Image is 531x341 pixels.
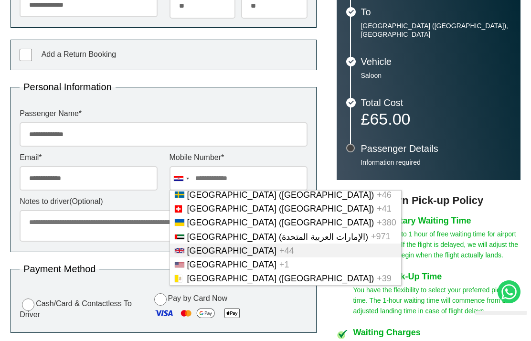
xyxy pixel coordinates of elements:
[471,311,527,337] iframe: chat widget
[361,158,510,167] p: Information required
[20,49,32,61] input: Add a Return Booking
[20,154,158,161] label: Email
[361,57,510,66] h3: Vehicle
[353,229,520,260] p: You are entitled to 1 hour of free waiting time for airport return pick-ups. If the flight is del...
[152,292,308,324] label: Pay by Card Now
[337,194,520,207] h3: Airport Return Pick-up Policy
[361,98,510,107] h3: Total Cost
[279,260,289,269] span: +1
[42,50,117,58] span: Add a Return Booking
[170,167,192,190] div: Croatia (Hrvatska): +385
[361,71,510,80] p: Saloon
[377,218,396,227] span: +380
[20,110,308,117] label: Passenger Name
[361,144,510,153] h3: Passenger Details
[187,274,374,283] span: [GEOGRAPHIC_DATA] ([GEOGRAPHIC_DATA])
[22,298,34,311] input: Cash/Card & Contactless To Driver
[353,328,520,337] h4: Waiting Charges
[187,218,374,227] span: [GEOGRAPHIC_DATA] ([GEOGRAPHIC_DATA])
[279,246,294,256] span: +44
[377,274,392,283] span: +39
[187,260,276,269] span: [GEOGRAPHIC_DATA]
[353,285,520,316] p: You have the flexibility to select your preferred pick-up time. The 1-hour waiting time will comm...
[20,82,116,92] legend: Personal Information
[370,110,410,128] span: 65.00
[187,204,374,213] span: [GEOGRAPHIC_DATA] ([GEOGRAPHIC_DATA])
[154,293,167,306] input: Pay by Card Now
[20,297,144,319] label: Cash/Card & Contactless To Driver
[170,154,308,161] label: Mobile Number
[377,190,392,200] span: +46
[187,190,374,200] span: [GEOGRAPHIC_DATA] ([GEOGRAPHIC_DATA])
[353,272,520,281] h4: Flexible Pick-Up Time
[187,232,368,242] span: [GEOGRAPHIC_DATA] (‫الإمارات العربية المتحدة‬‎)
[20,264,99,274] legend: Payment Method
[187,246,276,256] span: [GEOGRAPHIC_DATA]
[361,21,510,39] p: [GEOGRAPHIC_DATA] ([GEOGRAPHIC_DATA]), [GEOGRAPHIC_DATA]
[69,197,103,205] span: (Optional)
[377,204,392,213] span: +41
[361,7,510,17] h3: To
[371,232,391,242] span: +971
[20,198,308,205] label: Notes to driver
[361,112,510,126] p: £
[353,216,520,225] h4: Complimentary Waiting Time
